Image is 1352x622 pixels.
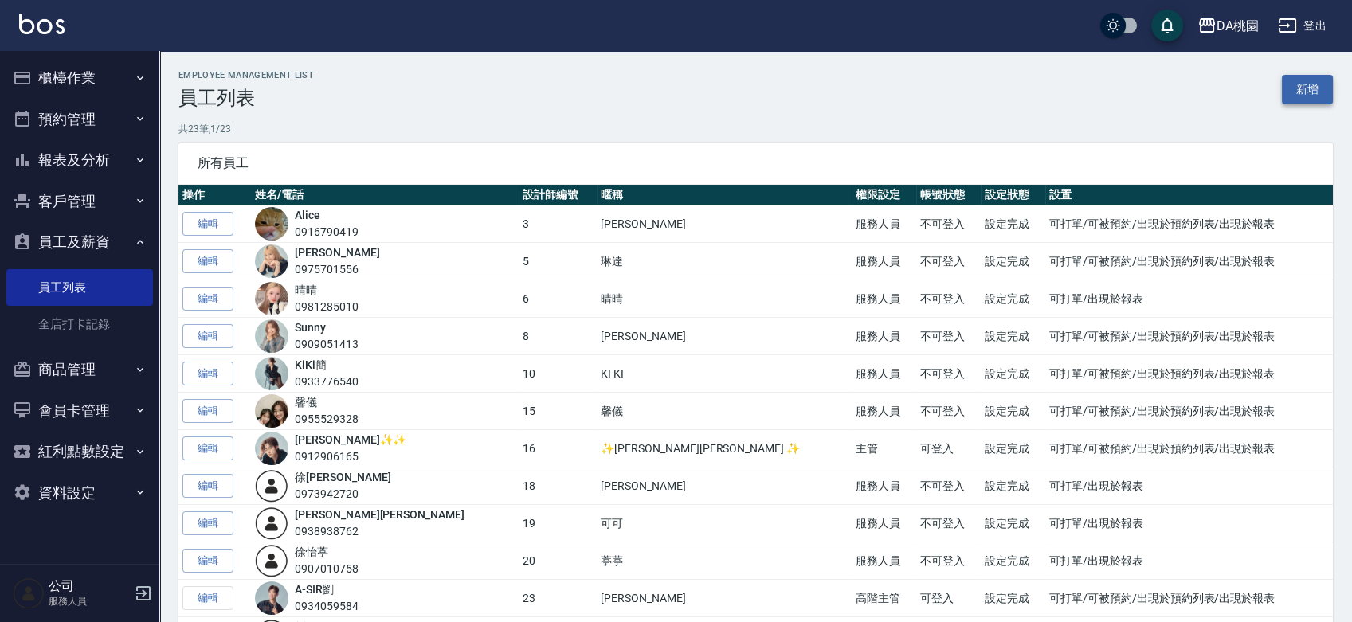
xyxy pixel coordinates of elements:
td: 不可登入 [916,205,981,243]
a: 馨儀 [295,396,317,409]
td: 8 [519,318,597,355]
td: [PERSON_NAME] [597,467,852,505]
a: 晴晴 [295,284,317,296]
td: 5 [519,243,597,280]
td: 不可登入 [916,243,981,280]
td: 不可登入 [916,318,981,355]
a: [PERSON_NAME] [295,246,379,259]
td: 服務人員 [852,205,916,243]
button: DA桃園 [1191,10,1265,42]
a: 員工列表 [6,269,153,306]
td: 可打單/可被預約/出現於預約列表/出現於報表 [1045,205,1333,243]
button: 員工及薪資 [6,221,153,263]
td: 可打單/出現於報表 [1045,542,1333,580]
a: 編輯 [182,287,233,311]
button: 商品管理 [6,349,153,390]
a: 編輯 [182,399,233,424]
div: 0981285010 [295,299,359,315]
td: 服務人員 [852,505,916,542]
th: 設置 [1045,185,1333,205]
td: 可打單/出現於報表 [1045,467,1333,505]
a: Alice [295,209,320,221]
img: user-login-man-human-body-mobile-person-512.png [255,469,288,503]
td: ✨[PERSON_NAME][PERSON_NAME] ✨ [597,430,852,467]
img: avatar.jpeg [255,282,288,315]
th: 操作 [178,185,251,205]
td: 設定完成 [981,467,1045,505]
td: 服務人員 [852,355,916,393]
td: 服務人員 [852,393,916,430]
td: 18 [519,467,597,505]
h3: 員工列表 [178,87,314,109]
td: 3 [519,205,597,243]
p: 共 23 筆, 1 / 23 [178,122,1333,136]
img: avatar.jpeg [255,244,288,278]
td: 20 [519,542,597,580]
td: 可可 [597,505,852,542]
div: 0975701556 [295,261,379,278]
td: 不可登入 [916,280,981,318]
div: 0955529328 [295,411,359,428]
td: 6 [519,280,597,318]
td: 可打單/可被預約/出現於預約列表/出現於報表 [1045,393,1333,430]
td: 可打單/可被預約/出現於預約列表/出現於報表 [1045,318,1333,355]
a: 編輯 [182,511,233,536]
img: avatar.jpeg [255,432,288,465]
img: Logo [19,14,65,34]
a: 編輯 [182,362,233,386]
button: 報表及分析 [6,139,153,181]
div: 0934059584 [295,598,359,615]
td: [PERSON_NAME] [597,580,852,617]
img: user-login-man-human-body-mobile-person-512.png [255,507,288,540]
div: 0973942720 [295,486,390,503]
a: A-SIR劉 [295,583,334,596]
img: avatar.jpeg [255,207,288,241]
img: avatar.jpeg [255,319,288,353]
a: 徐[PERSON_NAME] [295,471,390,483]
div: 0912906165 [295,448,406,465]
div: 0907010758 [295,561,359,577]
td: 晴晴 [597,280,852,318]
td: 服務人員 [852,243,916,280]
td: 設定完成 [981,318,1045,355]
td: 不可登入 [916,505,981,542]
img: avatar.jpeg [255,581,288,615]
td: 服務人員 [852,318,916,355]
td: 可登入 [916,430,981,467]
th: 姓名/電話 [251,185,519,205]
td: 葶葶 [597,542,852,580]
td: 設定完成 [981,280,1045,318]
td: 設定完成 [981,542,1045,580]
img: avatar.jpeg [255,394,288,428]
td: 琳達 [597,243,852,280]
button: save [1151,10,1183,41]
a: Sunny [295,321,326,334]
button: 客戶管理 [6,181,153,222]
td: 設定完成 [981,580,1045,617]
td: 服務人員 [852,280,916,318]
td: 15 [519,393,597,430]
a: 編輯 [182,436,233,461]
th: 帳號狀態 [916,185,981,205]
td: 10 [519,355,597,393]
img: avatar.jpeg [255,357,288,390]
td: 服務人員 [852,542,916,580]
a: [PERSON_NAME]✨✨ [295,433,406,446]
a: 編輯 [182,549,233,573]
button: 登出 [1272,11,1333,41]
button: 櫃檯作業 [6,57,153,99]
p: 服務人員 [49,594,130,608]
td: 可打單/可被預約/出現於預約列表/出現於報表 [1045,243,1333,280]
td: 設定完成 [981,243,1045,280]
h2: Employee Management List [178,70,314,80]
th: 設定狀態 [981,185,1045,205]
a: KiKi簡 [295,358,327,371]
a: 徐怡葶 [295,546,328,558]
a: 編輯 [182,212,233,237]
td: 不可登入 [916,542,981,580]
div: 0909051413 [295,336,359,353]
td: 設定完成 [981,430,1045,467]
td: KI KI [597,355,852,393]
div: 0916790419 [295,224,359,241]
img: Person [13,577,45,609]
